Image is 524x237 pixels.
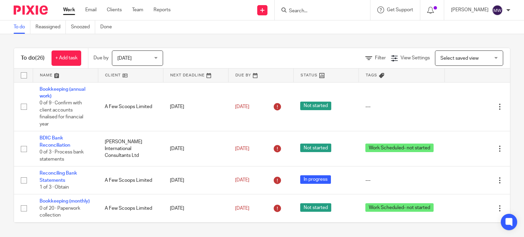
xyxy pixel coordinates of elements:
[85,6,97,13] a: Email
[375,56,386,60] span: Filter
[163,82,228,131] td: [DATE]
[401,56,430,60] span: View Settings
[40,136,70,147] a: BDIC Bank Reconciliation
[117,56,132,61] span: [DATE]
[451,6,489,13] p: [PERSON_NAME]
[14,5,48,15] img: Pixie
[93,55,108,61] p: Due by
[300,203,331,212] span: Not started
[40,199,90,204] a: Bookkeeping (monthly)
[365,177,438,184] div: ---
[132,6,143,13] a: Team
[492,5,503,16] img: svg%3E
[300,175,331,184] span: In progress
[98,131,163,166] td: [PERSON_NAME] International Consultants Ltd
[52,50,81,66] a: + Add task
[366,73,377,77] span: Tags
[100,20,117,34] a: Done
[98,82,163,131] td: A Few Scoops Limited
[40,87,85,99] a: Bookkeeping (annual work)
[365,144,434,152] span: Work Scheduled- not started
[40,150,84,162] span: 0 of 3 · Process bank statements
[98,166,163,194] td: A Few Scoops Limited
[235,104,249,109] span: [DATE]
[98,194,163,222] td: A Few Scoops Limited
[163,131,228,166] td: [DATE]
[71,20,95,34] a: Snoozed
[163,166,228,194] td: [DATE]
[35,55,45,61] span: (26)
[40,101,83,127] span: 0 of 9 · Confirm with client accounts finalised for financial year
[440,56,479,61] span: Select saved view
[35,20,66,34] a: Reassigned
[300,102,331,110] span: Not started
[235,146,249,151] span: [DATE]
[63,6,75,13] a: Work
[40,206,80,218] span: 0 of 20 · Paperwork collection
[163,194,228,222] td: [DATE]
[235,178,249,183] span: [DATE]
[21,55,45,62] h1: To do
[300,144,331,152] span: Not started
[14,20,30,34] a: To do
[154,6,171,13] a: Reports
[40,185,69,190] span: 1 of 3 · Obtain
[387,8,413,12] span: Get Support
[365,203,434,212] span: Work Scheduled- not started
[365,103,438,110] div: ---
[235,206,249,211] span: [DATE]
[40,171,77,182] a: Reconciling Bank Statements
[107,6,122,13] a: Clients
[288,8,350,14] input: Search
